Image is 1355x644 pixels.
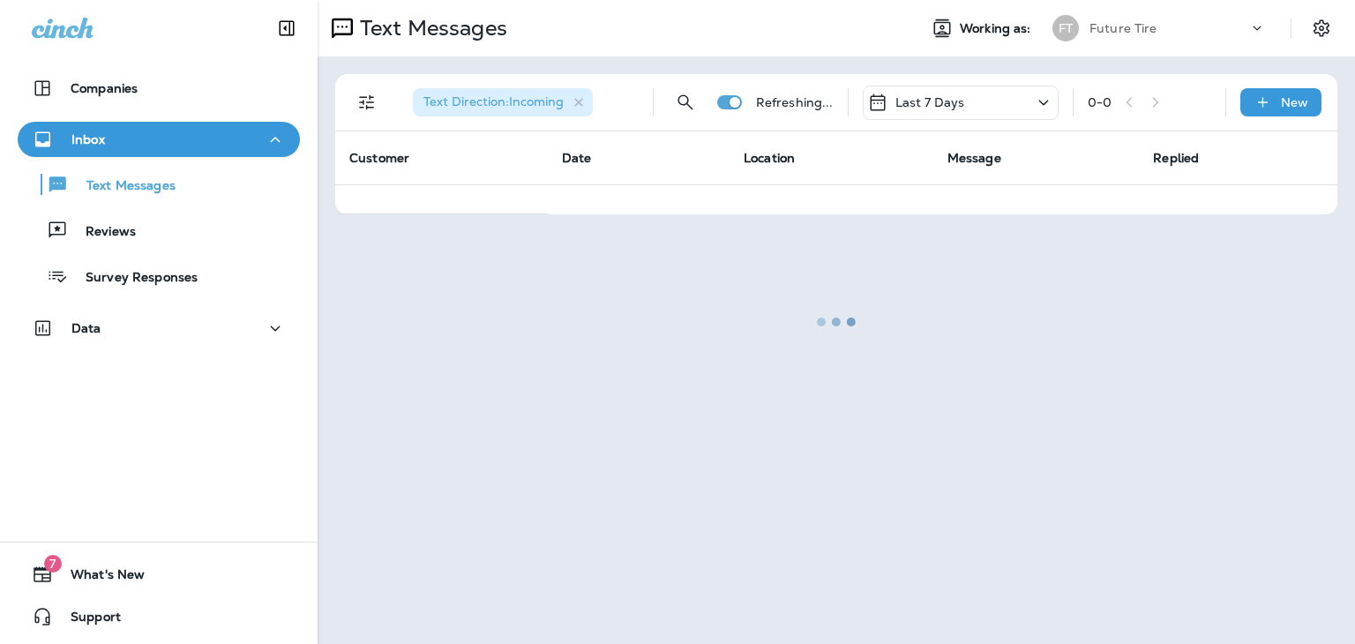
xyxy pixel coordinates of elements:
[18,311,300,346] button: Data
[18,599,300,634] button: Support
[18,258,300,295] button: Survey Responses
[53,567,145,588] span: What's New
[68,270,198,287] p: Survey Responses
[18,71,300,106] button: Companies
[71,321,101,335] p: Data
[71,81,138,95] p: Companies
[18,212,300,249] button: Reviews
[18,166,300,203] button: Text Messages
[18,122,300,157] button: Inbox
[68,224,136,241] p: Reviews
[71,132,105,146] p: Inbox
[69,178,176,195] p: Text Messages
[53,610,121,631] span: Support
[44,555,62,573] span: 7
[1281,95,1308,109] p: New
[262,11,311,46] button: Collapse Sidebar
[18,557,300,592] button: 7What's New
